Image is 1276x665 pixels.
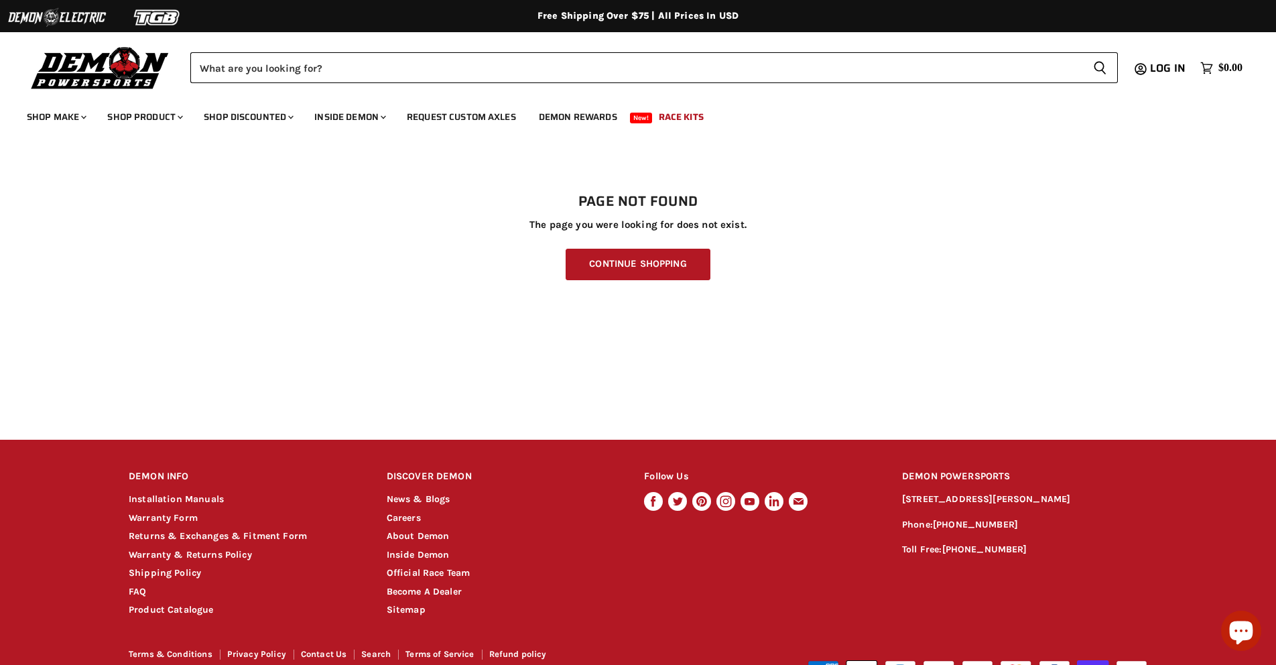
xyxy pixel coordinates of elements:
[129,567,201,579] a: Shipping Policy
[97,103,191,131] a: Shop Product
[301,649,347,659] a: Contact Us
[902,461,1147,493] h2: DEMON POWERSPORTS
[630,113,653,123] span: New!
[387,530,450,542] a: About Demon
[1144,62,1194,74] a: Log in
[387,493,450,505] a: News & Blogs
[129,493,224,505] a: Installation Manuals
[1217,611,1265,654] inbox-online-store-chat: Shopify online store chat
[129,649,212,659] a: Terms & Conditions
[387,512,421,524] a: Careers
[1218,62,1242,74] span: $0.00
[397,103,526,131] a: Request Custom Axles
[387,604,426,615] a: Sitemap
[387,549,450,560] a: Inside Demon
[902,542,1147,558] p: Toll Free:
[129,194,1147,210] h1: Page not found
[129,530,307,542] a: Returns & Exchanges & Fitment Form
[7,5,107,30] img: Demon Electric Logo 2
[190,52,1118,83] form: Product
[529,103,627,131] a: Demon Rewards
[129,549,252,560] a: Warranty & Returns Policy
[129,650,639,664] nav: Footer
[102,10,1174,22] div: Free Shipping Over $75 | All Prices In USD
[933,519,1018,530] a: [PHONE_NUMBER]
[902,518,1147,533] p: Phone:
[194,103,302,131] a: Shop Discounted
[566,249,710,280] a: Continue Shopping
[129,512,198,524] a: Warranty Form
[107,5,208,30] img: TGB Logo 2
[17,103,94,131] a: Shop Make
[190,52,1082,83] input: Search
[1082,52,1118,83] button: Search
[304,103,394,131] a: Inside Demon
[1194,58,1249,78] a: $0.00
[129,461,361,493] h2: DEMON INFO
[387,586,462,597] a: Become A Dealer
[649,103,714,131] a: Race Kits
[129,586,146,597] a: FAQ
[405,649,474,659] a: Terms of Service
[1150,60,1186,76] span: Log in
[27,44,174,91] img: Demon Powersports
[17,98,1239,131] ul: Main menu
[227,649,286,659] a: Privacy Policy
[387,567,470,579] a: Official Race Team
[361,649,391,659] a: Search
[902,492,1147,507] p: [STREET_ADDRESS][PERSON_NAME]
[129,219,1147,231] p: The page you were looking for does not exist.
[387,461,619,493] h2: DISCOVER DEMON
[942,544,1027,555] a: [PHONE_NUMBER]
[489,649,547,659] a: Refund policy
[129,604,214,615] a: Product Catalogue
[644,461,877,493] h2: Follow Us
